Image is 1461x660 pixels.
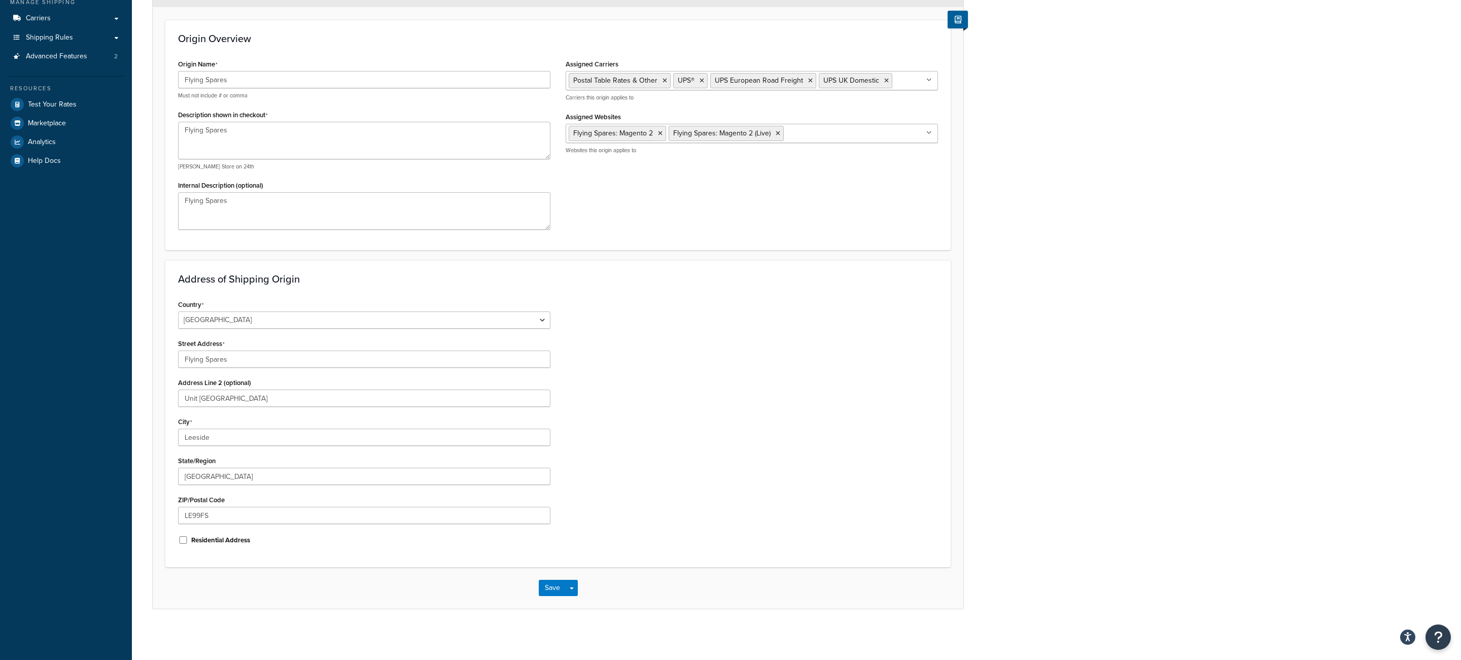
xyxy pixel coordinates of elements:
div: Resources [8,84,124,93]
label: Residential Address [191,536,250,545]
label: Description shown in checkout [178,111,268,119]
label: Assigned Websites [566,113,621,121]
button: Open Resource Center [1425,624,1451,650]
label: Assigned Carriers [566,60,618,68]
label: Country [178,301,204,309]
a: Analytics [8,133,124,151]
p: Websites this origin applies to [566,147,938,154]
span: Help Docs [28,157,61,165]
p: Must not include # or comma [178,92,550,99]
label: State/Region [178,457,216,465]
a: Advanced Features2 [8,47,124,66]
span: Flying Spares: Magento 2 (Live) [673,128,771,138]
a: Test Your Rates [8,95,124,114]
h3: Origin Overview [178,33,938,44]
span: Test Your Rates [28,100,77,109]
span: Postal Table Rates & Other [573,75,657,86]
button: Show Help Docs [948,11,968,28]
label: Internal Description (optional) [178,182,263,189]
span: UPS® [678,75,694,86]
textarea: Flying Spares [178,122,550,159]
li: Advanced Features [8,47,124,66]
span: UPS European Road Freight [715,75,803,86]
p: Carriers this origin applies to [566,94,938,101]
span: UPS UK Domestic [823,75,879,86]
h3: Address of Shipping Origin [178,273,938,285]
label: City [178,418,192,426]
textarea: Flying Spares [178,192,550,230]
span: Carriers [26,14,51,23]
span: Analytics [28,138,56,147]
span: Shipping Rules [26,33,73,42]
a: Marketplace [8,114,124,132]
a: Shipping Rules [8,28,124,47]
span: Advanced Features [26,52,87,61]
label: Address Line 2 (optional) [178,379,251,387]
a: Carriers [8,9,124,28]
span: 2 [114,52,118,61]
span: Marketplace [28,119,66,128]
label: Origin Name [178,60,218,68]
label: Street Address [178,340,225,348]
button: Save [539,580,566,596]
a: Help Docs [8,152,124,170]
label: ZIP/Postal Code [178,496,225,504]
p: [PERSON_NAME] Store on 24th [178,163,550,170]
span: Flying Spares: Magento 2 [573,128,653,138]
